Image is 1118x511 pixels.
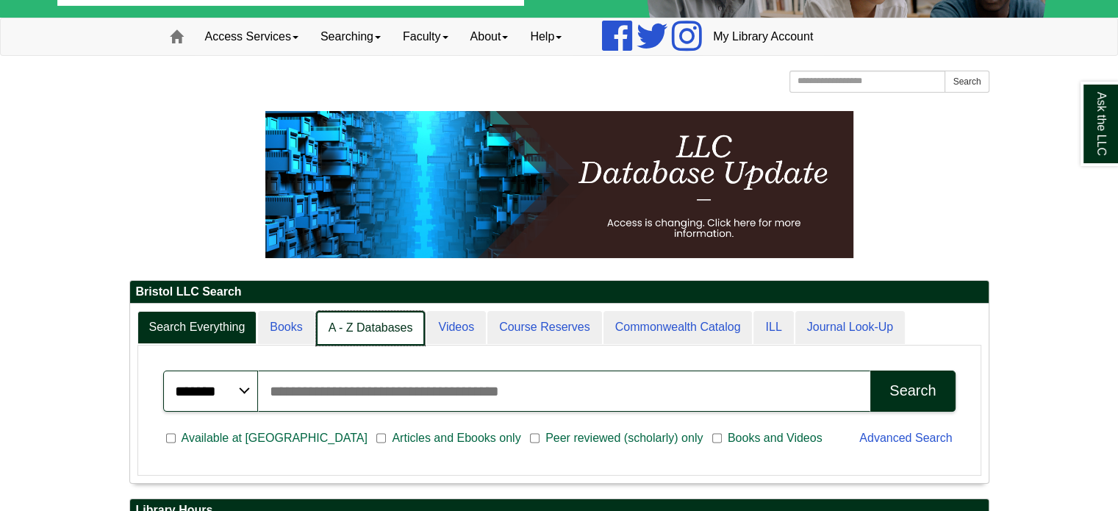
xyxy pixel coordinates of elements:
a: Search Everything [137,311,257,344]
a: Access Services [194,18,309,55]
span: Books and Videos [722,429,828,447]
span: Available at [GEOGRAPHIC_DATA] [176,429,373,447]
a: Course Reserves [487,311,602,344]
a: Commonwealth Catalog [603,311,753,344]
h2: Bristol LLC Search [130,281,989,304]
a: Help [519,18,573,55]
img: HTML tutorial [265,111,853,258]
a: Advanced Search [859,432,952,444]
a: Journal Look-Up [795,311,905,344]
input: Books and Videos [712,432,722,445]
a: Faculty [392,18,459,55]
a: Books [258,311,314,344]
span: Peer reviewed (scholarly) only [540,429,709,447]
button: Search [870,371,955,412]
a: A - Z Databases [316,311,426,346]
span: Articles and Ebooks only [386,429,526,447]
input: Articles and Ebooks only [376,432,386,445]
input: Available at [GEOGRAPHIC_DATA] [166,432,176,445]
button: Search [945,71,989,93]
a: My Library Account [702,18,824,55]
a: About [459,18,520,55]
a: Searching [309,18,392,55]
a: Videos [426,311,486,344]
div: Search [889,382,936,399]
a: ILL [753,311,793,344]
input: Peer reviewed (scholarly) only [530,432,540,445]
